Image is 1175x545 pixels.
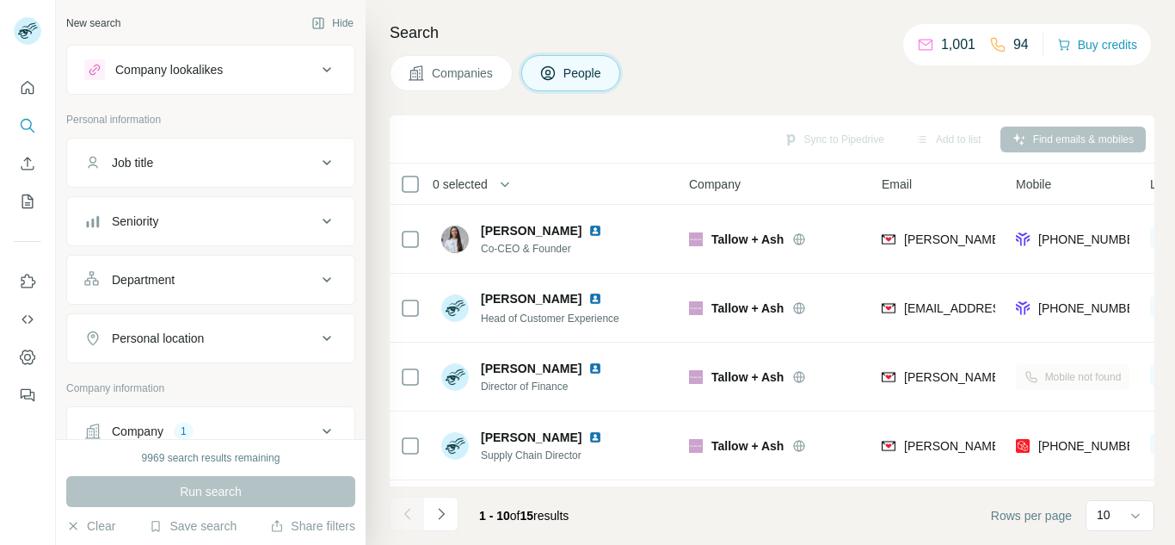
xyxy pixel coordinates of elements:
[1038,301,1147,315] span: [PHONE_NUMBER]
[588,430,602,444] img: LinkedIn logo
[481,313,619,325] span: Head of Customer Experience
[67,259,354,300] button: Department
[588,292,602,306] img: LinkedIn logo
[689,176,741,193] span: Company
[441,226,469,253] img: Avatar
[1016,437,1030,455] img: provider prospeo logo
[882,176,912,193] span: Email
[1013,34,1029,55] p: 94
[1016,231,1030,248] img: provider forager logo
[481,241,609,257] span: Co-CEO & Founder
[588,362,602,375] img: LinkedIn logo
[142,450,280,466] div: 9969 search results remaining
[441,294,469,322] img: Avatar
[433,176,488,193] span: 0 selected
[14,148,41,179] button: Enrich CSV
[66,517,115,535] button: Clear
[689,301,703,315] img: Logo of Tallow + Ash
[66,381,355,396] p: Company information
[14,380,41,411] button: Feedback
[66,112,355,127] p: Personal information
[481,222,581,239] span: [PERSON_NAME]
[563,65,603,82] span: People
[67,318,354,359] button: Personal location
[14,266,41,297] button: Use Surfe on LinkedIn
[112,423,163,440] div: Company
[424,497,458,531] button: Navigate to next page
[510,509,520,523] span: of
[1150,176,1175,193] span: Lists
[1097,506,1110,523] p: 10
[174,424,194,439] div: 1
[1016,176,1051,193] span: Mobile
[390,21,1154,45] h4: Search
[711,437,784,455] span: Tallow + Ash
[112,330,204,347] div: Personal location
[481,360,581,377] span: [PERSON_NAME]
[67,411,354,452] button: Company1
[1057,33,1137,57] button: Buy credits
[689,370,703,384] img: Logo of Tallow + Ash
[481,448,609,463] span: Supply Chain Director
[112,271,175,288] div: Department
[882,300,895,317] img: provider findymail logo
[882,437,895,455] img: provider findymail logo
[149,517,237,535] button: Save search
[14,72,41,103] button: Quick start
[711,231,784,248] span: Tallow + Ash
[991,507,1072,524] span: Rows per page
[481,429,581,446] span: [PERSON_NAME]
[689,232,703,246] img: Logo of Tallow + Ash
[1038,232,1147,246] span: [PHONE_NUMBER]
[588,224,602,238] img: LinkedIn logo
[14,304,41,335] button: Use Surfe API
[711,300,784,317] span: Tallow + Ash
[14,110,41,141] button: Search
[1038,439,1147,453] span: [PHONE_NUMBER]
[441,363,469,391] img: Avatar
[520,509,534,523] span: 15
[432,65,495,82] span: Companies
[112,154,153,171] div: Job title
[67,142,354,183] button: Job title
[882,231,895,248] img: provider findymail logo
[115,61,223,78] div: Company lookalikes
[270,517,355,535] button: Share filters
[1016,300,1030,317] img: provider forager logo
[299,10,366,36] button: Hide
[479,509,569,523] span: results
[66,15,120,31] div: New search
[14,342,41,373] button: Dashboard
[941,34,975,55] p: 1,001
[481,379,609,394] span: Director of Finance
[479,509,510,523] span: 1 - 10
[67,201,354,242] button: Seniority
[904,301,1108,315] span: [EMAIL_ADDRESS][DOMAIN_NAME]
[689,439,703,453] img: Logo of Tallow + Ash
[67,49,354,90] button: Company lookalikes
[441,432,469,460] img: Avatar
[14,186,41,217] button: My lists
[481,290,581,307] span: [PERSON_NAME]
[711,368,784,386] span: Tallow + Ash
[112,213,158,230] div: Seniority
[882,368,895,386] img: provider findymail logo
